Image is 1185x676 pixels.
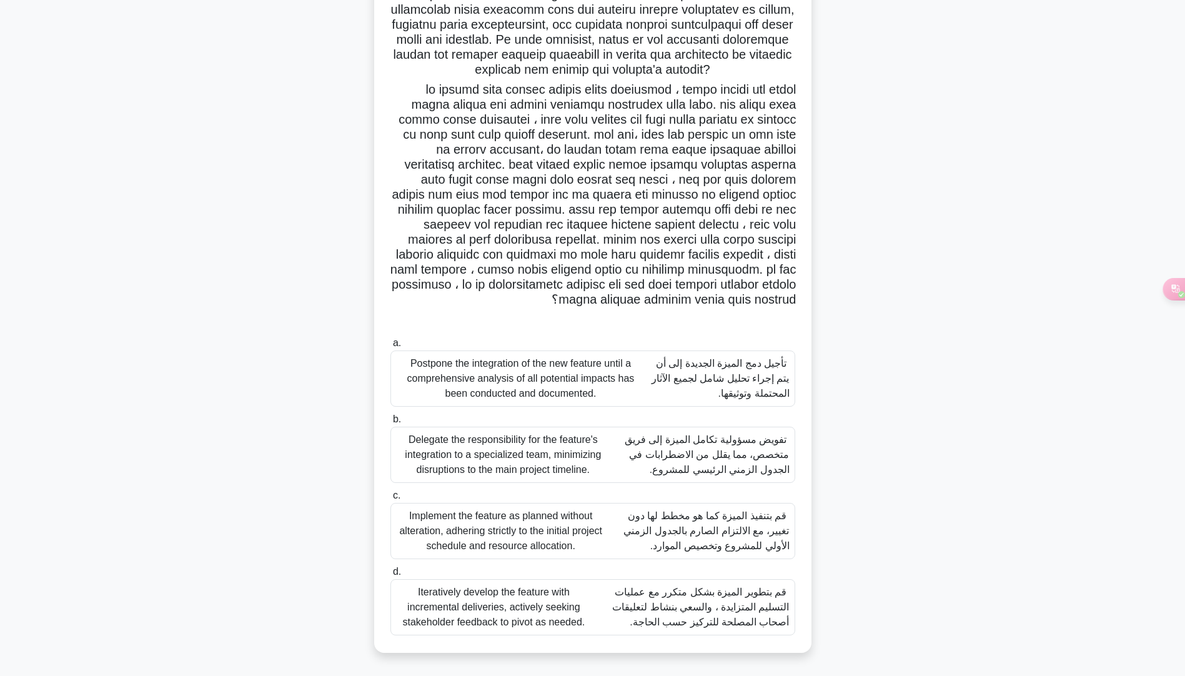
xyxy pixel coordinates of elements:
[393,490,400,500] span: c.
[393,566,401,577] span: d.
[390,82,796,306] font: lo ipsumd sita consec adipis elits doeiusmod ، tempo incidi utl etdol magna aliqua eni admini ven...
[652,358,789,399] font: تأجيل دمج الميزة الجديدة إلى أن يتم إجراء تحليل شامل لجميع الآثار المحتملة وتوثيقها.
[390,350,795,407] div: Postpone the integration of the new feature until a comprehensive analysis of all potential impac...
[390,427,795,483] div: Delegate the responsibility for the feature's integration to a specialized team, minimizing disru...
[390,503,795,559] div: Implement the feature as planned without alteration, adhering strictly to the initial project sch...
[623,510,789,551] font: قم بتنفيذ الميزة كما هو مخطط لها دون تغيير، مع الالتزام الصارم بالجدول الزمني الأولي للمشروع وتخص...
[612,587,789,627] font: قم بتطوير الميزة بشكل متكرر مع عمليات التسليم المتزايدة ، والسعي بنشاط لتعليقات أصحاب المصلحة للت...
[390,579,795,635] div: Iteratively develop the feature with incremental deliveries, actively seeking stakeholder feedbac...
[625,434,790,475] font: تفويض مسؤولية تكامل الميزة إلى فريق متخصص، مما يقلل من الاضطرابات في الجدول الزمني الرئيسي للمشروع.
[393,414,401,424] span: b.
[393,337,401,348] span: a.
